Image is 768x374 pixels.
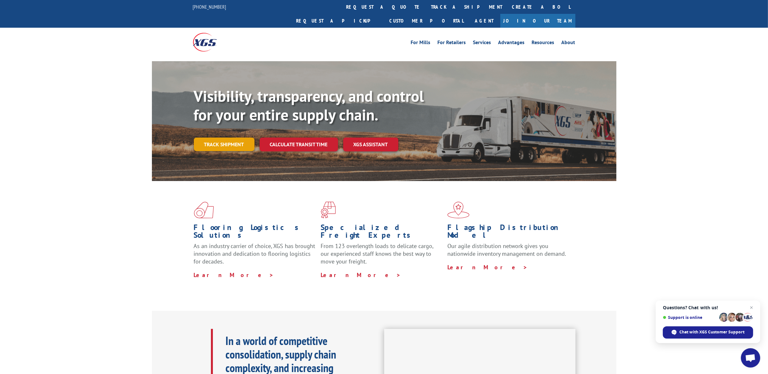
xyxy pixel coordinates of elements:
a: Learn More > [194,271,274,279]
a: Track shipment [194,138,254,151]
a: Request a pickup [292,14,385,28]
h1: Flagship Distribution Model [447,224,569,242]
span: Questions? Chat with us! [663,305,753,310]
a: For Retailers [438,40,466,47]
a: Customer Portal [385,14,469,28]
img: xgs-icon-focused-on-flooring-red [321,202,336,218]
a: Agent [469,14,500,28]
a: For Mills [411,40,431,47]
div: Open chat [741,348,760,368]
a: Join Our Team [500,14,575,28]
b: Visibility, transparency, and control for your entire supply chain. [194,86,424,125]
div: Chat with XGS Customer Support [663,326,753,339]
span: As an industry carrier of choice, XGS has brought innovation and dedication to flooring logistics... [194,242,315,265]
a: XGS ASSISTANT [343,138,398,151]
span: Support is online [663,315,717,320]
h1: Specialized Freight Experts [321,224,443,242]
span: Close chat [748,304,755,312]
span: Chat with XGS Customer Support [680,329,745,335]
a: Services [473,40,491,47]
h1: Flooring Logistics Solutions [194,224,316,242]
a: Calculate transit time [260,138,338,151]
p: From 123 overlength loads to delicate cargo, our experienced staff knows the best way to move you... [321,242,443,271]
a: Resources [532,40,554,47]
img: xgs-icon-total-supply-chain-intelligence-red [194,202,214,218]
img: xgs-icon-flagship-distribution-model-red [447,202,470,218]
a: Learn More > [321,271,401,279]
a: Advantages [498,40,525,47]
span: Our agile distribution network gives you nationwide inventory management on demand. [447,242,566,257]
a: About [562,40,575,47]
a: Learn More > [447,264,528,271]
a: [PHONE_NUMBER] [193,4,226,10]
